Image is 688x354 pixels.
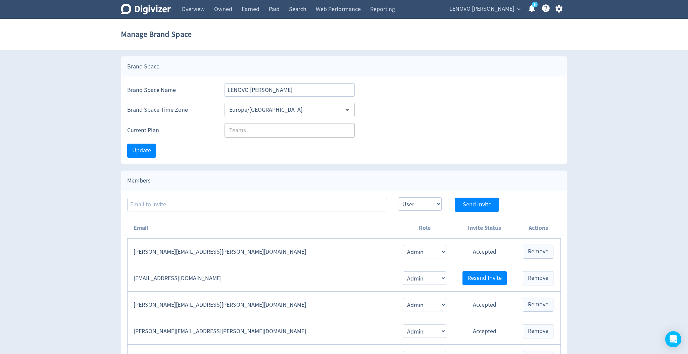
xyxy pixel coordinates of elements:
td: [PERSON_NAME][EMAIL_ADDRESS][PERSON_NAME][DOMAIN_NAME] [128,292,396,318]
label: Brand Space Name [127,86,214,94]
button: Update [127,144,156,158]
td: Accepted [453,292,516,318]
td: Accepted [453,239,516,265]
span: Update [132,148,151,154]
td: [EMAIL_ADDRESS][DOMAIN_NAME] [128,265,396,292]
td: [PERSON_NAME][EMAIL_ADDRESS][PERSON_NAME][DOMAIN_NAME] [128,318,396,345]
span: Remove [528,328,548,334]
button: Remove [523,245,553,259]
span: Remove [528,249,548,255]
label: Brand Space Time Zone [127,106,214,114]
button: Remove [523,324,553,338]
td: Accepted [453,318,516,345]
th: Email [128,218,396,239]
h1: Manage Brand Space [121,23,192,45]
th: Invite Status [453,218,516,239]
a: 5 [532,2,538,7]
text: 5 [534,2,536,7]
label: Current Plan [127,126,214,135]
button: Resend Invite [462,271,507,285]
span: Remove [528,275,548,281]
td: [PERSON_NAME][EMAIL_ADDRESS][PERSON_NAME][DOMAIN_NAME] [128,239,396,265]
input: Select Timezone [227,105,342,115]
button: Send Invite [455,198,499,212]
input: Email to invite [127,198,387,211]
button: Remove [523,298,553,312]
div: Open Intercom Messenger [665,331,681,347]
th: Actions [516,218,560,239]
button: LENOVO [PERSON_NAME] [447,4,522,14]
span: Send Invite [463,202,491,208]
input: Brand Space [225,83,355,97]
div: Brand Space [121,56,567,77]
span: LENOVO [PERSON_NAME] [449,4,514,14]
button: Open [342,105,352,115]
span: Remove [528,302,548,308]
span: expand_more [516,6,522,12]
button: Remove [523,271,553,285]
span: Resend Invite [468,275,502,281]
th: Role [396,218,453,239]
div: Members [121,170,567,191]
